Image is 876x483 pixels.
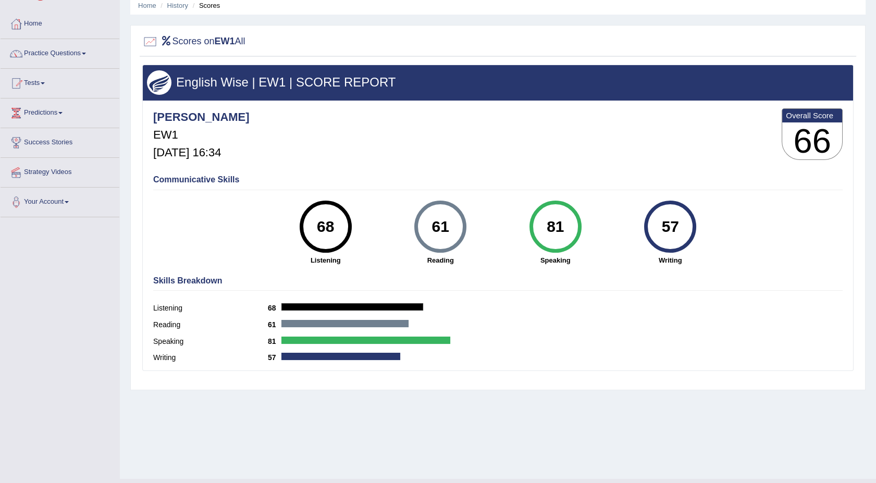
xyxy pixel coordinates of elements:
[147,70,171,95] img: wings.png
[268,337,281,345] b: 81
[153,146,250,159] h5: [DATE] 16:34
[1,158,119,184] a: Strategy Videos
[1,39,119,65] a: Practice Questions
[153,175,843,184] h4: Communicative Skills
[153,276,843,286] h4: Skills Breakdown
[190,1,220,10] li: Scores
[782,122,842,160] h3: 66
[1,98,119,125] a: Predictions
[153,129,250,141] h5: EW1
[1,69,119,95] a: Tests
[153,111,250,123] h4: [PERSON_NAME]
[536,205,574,249] div: 81
[215,36,235,46] b: EW1
[1,128,119,154] a: Success Stories
[1,188,119,214] a: Your Account
[618,255,723,265] strong: Writing
[306,205,344,249] div: 68
[268,320,281,329] b: 61
[142,34,245,49] h2: Scores on All
[651,205,689,249] div: 57
[167,2,188,9] a: History
[153,303,268,314] label: Listening
[274,255,378,265] strong: Listening
[268,304,281,312] b: 68
[153,352,268,363] label: Writing
[138,2,156,9] a: Home
[153,336,268,347] label: Speaking
[1,9,119,35] a: Home
[268,353,281,362] b: 57
[786,111,838,120] b: Overall Score
[388,255,493,265] strong: Reading
[147,76,849,89] h3: English Wise | EW1 | SCORE REPORT
[153,319,268,330] label: Reading
[503,255,608,265] strong: Speaking
[422,205,460,249] div: 61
